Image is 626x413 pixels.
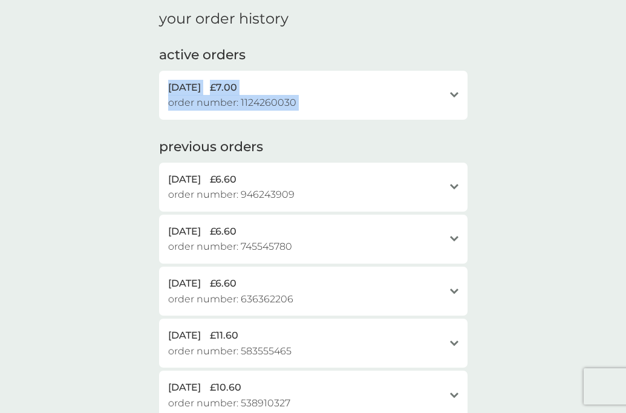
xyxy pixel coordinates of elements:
[159,138,263,157] h2: previous orders
[210,80,237,96] span: £7.00
[168,380,201,395] span: [DATE]
[168,95,296,111] span: order number: 1124260030
[210,328,238,343] span: £11.60
[168,276,201,291] span: [DATE]
[159,46,246,65] h2: active orders
[210,276,236,291] span: £6.60
[168,80,201,96] span: [DATE]
[168,395,290,411] span: order number: 538910327
[168,239,292,255] span: order number: 745545780
[159,10,289,28] h1: your order history
[168,328,201,343] span: [DATE]
[168,224,201,239] span: [DATE]
[210,172,236,187] span: £6.60
[168,187,295,203] span: order number: 946243909
[210,380,241,395] span: £10.60
[168,291,293,307] span: order number: 636362206
[210,224,236,239] span: £6.60
[168,343,292,359] span: order number: 583555465
[168,172,201,187] span: [DATE]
